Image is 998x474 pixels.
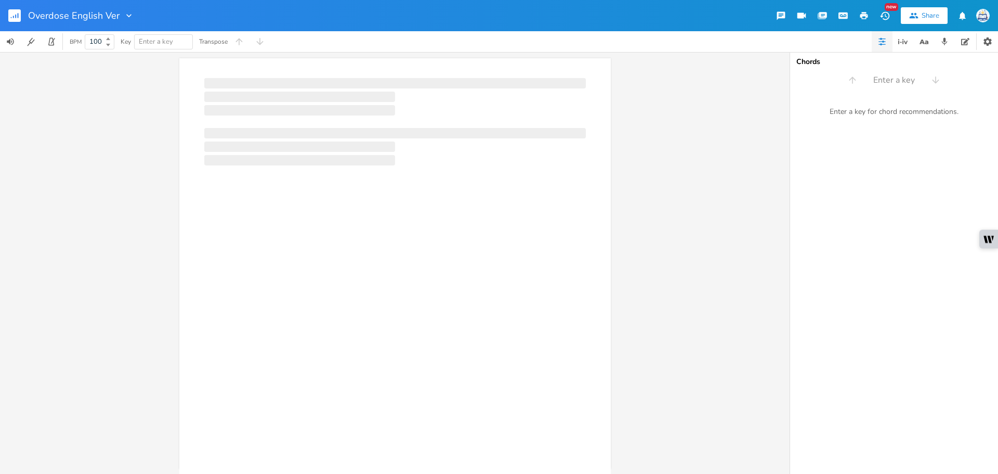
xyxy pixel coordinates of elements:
[796,58,992,66] div: Chords
[139,37,173,46] span: Enter a key
[976,9,990,22] img: Sign In
[885,3,898,11] div: New
[790,101,998,123] div: Enter a key for chord recommendations.
[873,74,915,86] span: Enter a key
[199,39,228,45] div: Transpose
[28,11,120,20] span: Overdose English Ver
[70,39,82,45] div: BPM
[874,6,895,25] button: New
[121,39,131,45] div: Key
[901,7,948,24] button: Share
[922,11,939,20] div: Share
